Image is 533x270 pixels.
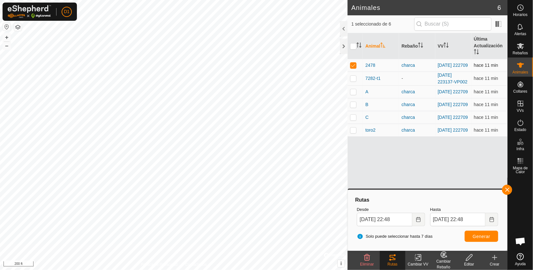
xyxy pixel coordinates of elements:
span: 15 oct 2025, 22:37 [474,115,498,120]
span: Generar [473,234,490,239]
span: Horarios [513,13,528,17]
a: Contáctenos [185,262,207,267]
button: Choose Date [412,213,425,226]
span: 7282-t1 [365,75,380,82]
div: charca [402,127,432,134]
span: 1 seleccionado de 6 [351,21,414,27]
img: Logo Gallagher [8,5,51,18]
th: Animal [363,33,399,59]
div: Chat abierto [511,232,530,251]
span: i [341,261,342,266]
div: charca [402,114,432,121]
div: charca [402,89,432,95]
div: charca [402,101,432,108]
span: 15 oct 2025, 22:37 [474,63,498,68]
p-sorticon: Activar para ordenar [357,43,362,49]
a: Ayuda [508,251,533,268]
span: Alertas [514,32,526,36]
span: Rebaños [513,51,528,55]
div: - [402,75,432,82]
div: Cambiar Rebaño [431,258,456,270]
span: C [365,114,369,121]
label: Desde [357,206,425,213]
span: 6 [498,3,501,12]
span: 15 oct 2025, 22:37 [474,89,498,94]
div: Rutas [380,261,405,267]
div: Editar [456,261,482,267]
th: Última Actualización [471,33,507,59]
th: Rebaño [399,33,435,59]
span: Collares [513,89,527,93]
span: D1 [64,8,70,15]
p-sorticon: Activar para ordenar [444,43,449,49]
span: Mapa de Calor [509,166,531,174]
div: Crear [482,261,507,267]
p-sorticon: Activar para ordenar [418,43,423,49]
span: Estado [514,128,526,132]
span: 2478 [365,62,375,69]
a: Política de Privacidad [141,262,177,267]
span: 15 oct 2025, 22:37 [474,102,498,107]
span: VVs [517,109,524,112]
span: toro2 [365,127,376,134]
button: – [3,42,11,50]
input: Buscar (S) [414,17,492,31]
th: VV [435,33,471,59]
button: Restablecer Mapa [3,23,11,31]
button: Generar [465,231,498,242]
span: Animales [513,70,528,74]
span: 15 oct 2025, 22:37 [474,76,498,81]
div: charca [402,62,432,69]
a: [DATE] 222709 [438,127,468,133]
h2: Animales [351,4,498,12]
label: Hasta [430,206,499,213]
a: [DATE] 222709 [438,63,468,68]
a: [DATE] 222709 [438,102,468,107]
button: i [338,260,345,267]
a: [DATE] 223137-VP002 [438,73,468,84]
a: [DATE] 222709 [438,115,468,120]
p-sorticon: Activar para ordenar [380,43,386,49]
span: Eliminar [360,262,374,266]
a: [DATE] 222709 [438,89,468,94]
span: Infra [516,147,524,151]
button: Choose Date [485,213,498,226]
span: Solo puede seleccionar hasta 7 días [357,233,433,240]
div: Rutas [354,196,501,204]
button: Capas del Mapa [14,23,22,31]
div: Cambiar VV [405,261,431,267]
span: B [365,101,368,108]
span: 15 oct 2025, 22:37 [474,127,498,133]
span: Ayuda [515,262,526,266]
span: A [365,89,368,95]
p-sorticon: Activar para ordenar [474,50,479,55]
button: + [3,34,11,41]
